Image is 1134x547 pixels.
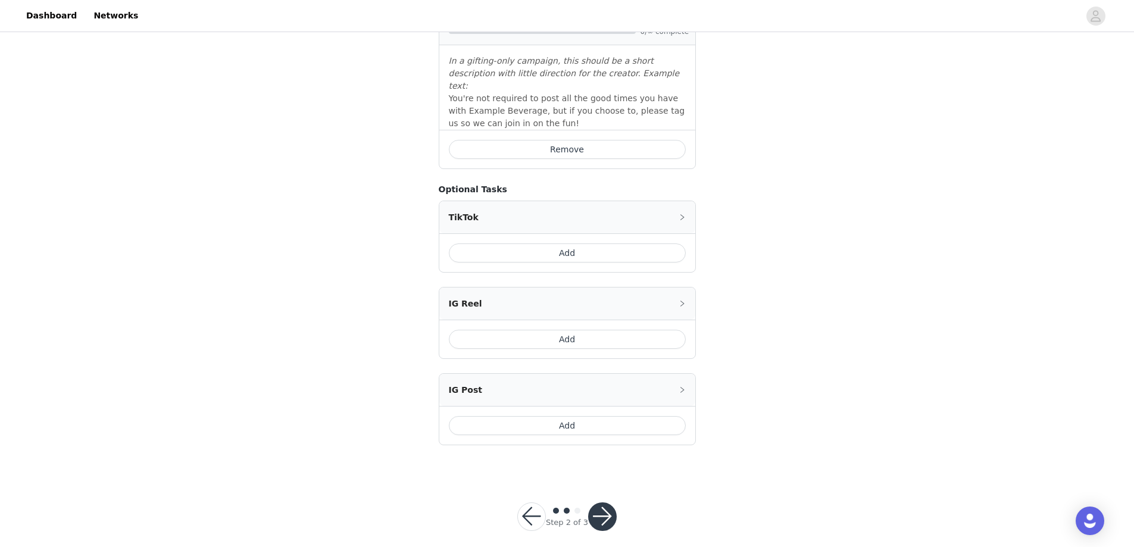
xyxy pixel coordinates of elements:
button: Remove [449,140,686,159]
i: icon: right [679,300,686,307]
h4: Optional Tasks [439,183,696,196]
i: icon: right [679,214,686,221]
button: Add [449,330,686,349]
div: icon: rightIG Reel [439,287,695,320]
span: 0/∞ complete [641,28,688,35]
div: Step 2 of 3 [546,517,588,529]
div: icon: rightTikTok [439,201,695,233]
a: Networks [86,2,145,29]
a: Dashboard [19,2,84,29]
button: Add [449,416,686,435]
div: Open Intercom Messenger [1076,507,1104,535]
em: In a gifting-only campaign, this should be a short description with little direction for the crea... [449,56,680,90]
button: Add [449,243,686,262]
i: icon: right [679,386,686,393]
p: You're not required to post all the good times you have with Example Beverage, but if you choose ... [449,92,686,130]
div: avatar [1090,7,1101,26]
div: icon: rightIG Post [439,374,695,406]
